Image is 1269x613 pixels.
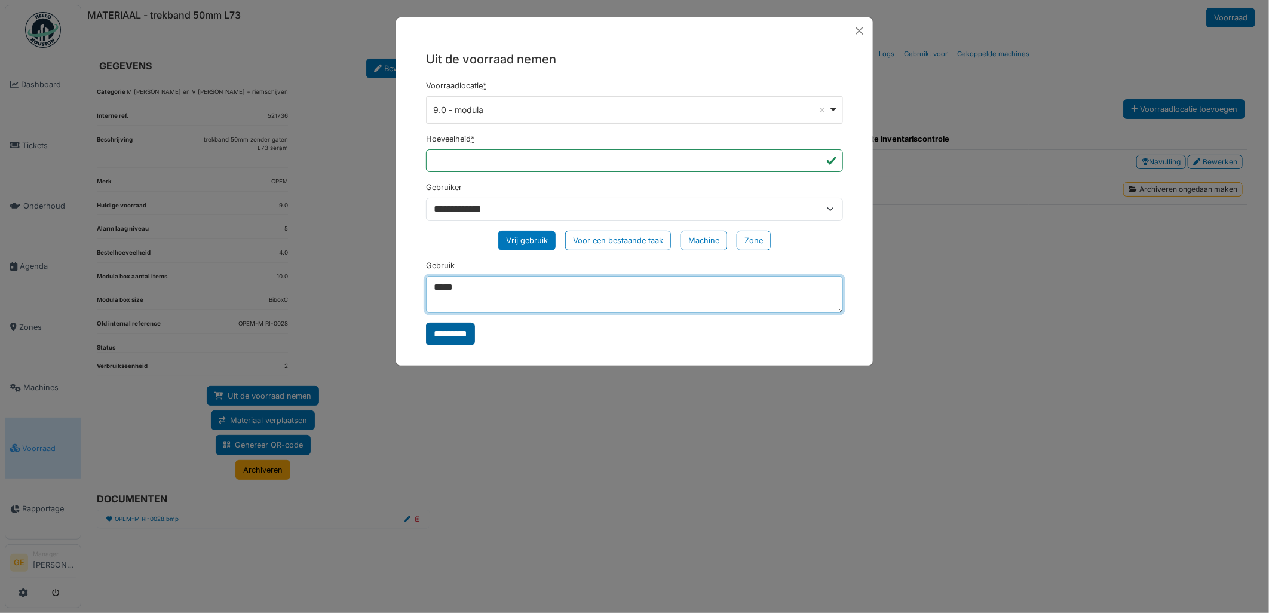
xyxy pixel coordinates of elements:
[483,81,486,90] abbr: Verplicht
[434,103,829,116] div: 9.0 - modula
[816,104,828,116] button: Remove item: '120489'
[498,231,556,250] div: Vrij gebruik
[681,231,727,250] div: Machine
[737,231,771,250] div: Zone
[426,133,474,145] label: Hoeveelheid
[471,134,474,143] abbr: Verplicht
[426,50,843,68] h5: Uit de voorraad nemen
[426,260,455,271] label: Gebruik
[426,80,486,91] label: Voorraadlocatie
[565,231,671,250] div: Voor een bestaande taak
[426,182,462,193] label: Gebruiker
[851,22,868,39] button: Close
